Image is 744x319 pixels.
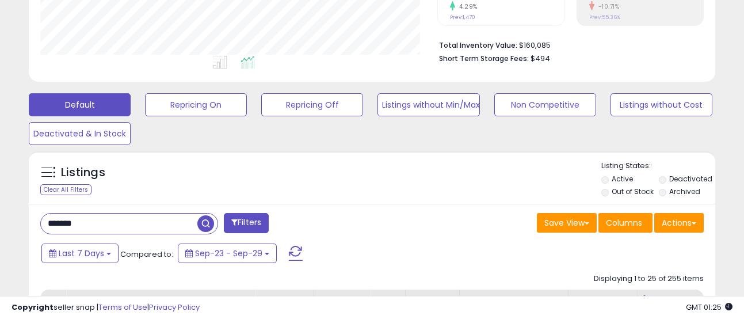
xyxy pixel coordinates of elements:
label: Archived [669,187,700,196]
small: Prev: 55.36% [589,14,620,21]
span: Last 7 Days [59,248,104,259]
div: seller snap | | [12,302,200,313]
div: Clear All Filters [40,184,91,195]
button: Default [29,93,131,116]
button: Repricing On [145,93,247,116]
p: Listing States: [601,161,715,172]
small: Prev: 1,470 [450,14,475,21]
span: Sep-23 - Sep-29 [195,248,262,259]
span: $494 [531,53,550,64]
div: Displaying 1 to 25 of 255 items [594,274,704,284]
button: Non Competitive [494,93,596,116]
b: Total Inventory Value: [439,40,517,50]
small: -10.71% [594,2,620,11]
div: Fulfillment [319,294,365,306]
a: Privacy Policy [149,302,200,313]
strong: Copyright [12,302,54,313]
div: Title [71,294,250,306]
div: Cost [375,294,400,306]
button: Repricing Off [261,93,363,116]
button: Listings without Cost [611,93,712,116]
button: Last 7 Days [41,244,119,263]
label: Deactivated [669,174,712,184]
div: Min Price [574,294,633,306]
label: Active [612,174,633,184]
button: Save View [537,213,597,233]
span: Compared to: [120,249,173,260]
h5: Listings [61,165,105,181]
a: Terms of Use [98,302,147,313]
button: Filters [224,213,269,233]
div: Fulfillment Cost [410,294,455,318]
span: 2025-10-7 01:25 GMT [686,302,732,313]
button: Columns [598,213,653,233]
label: Out of Stock [612,187,654,196]
span: Columns [606,217,642,229]
b: Short Term Storage Fees: [439,54,529,63]
button: Deactivated & In Stock [29,122,131,145]
div: Amazon Fees [464,294,564,306]
li: $160,085 [439,37,695,51]
button: Sep-23 - Sep-29 [178,244,277,263]
button: Actions [654,213,704,233]
div: Repricing [260,294,309,306]
small: 4.29% [455,2,478,11]
div: [PERSON_NAME] [643,294,711,306]
button: Listings without Min/Max [377,93,479,116]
